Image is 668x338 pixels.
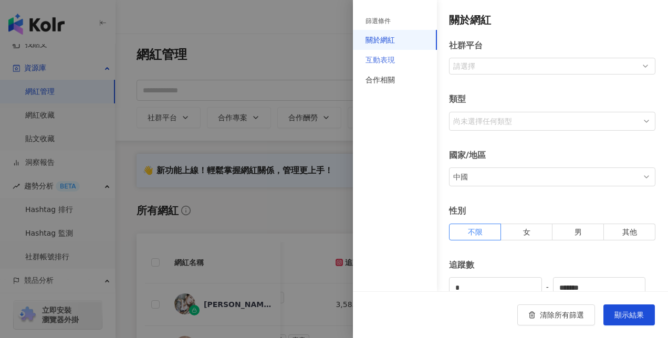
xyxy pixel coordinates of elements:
button: 顯示結果 [603,304,655,325]
span: 男 [575,228,582,236]
div: 合作相關 [366,74,395,86]
span: 不限 [468,228,483,236]
div: 關於網紅 [449,13,655,27]
div: 追蹤數 [449,253,655,277]
div: 國家/地區 [449,143,655,167]
div: 性別 [449,199,655,223]
div: 尚未選擇任何類型 [451,113,640,130]
div: 篩選條件 [366,17,391,26]
span: 女 [523,228,530,236]
span: 其他 [622,228,637,236]
span: - [542,281,553,293]
div: 中國 [451,168,640,185]
div: 類型 [449,87,655,111]
button: 清除所有篩選 [517,304,595,325]
div: 社群平台 [449,34,655,58]
span: 顯示結果 [614,311,644,319]
div: 關於網紅 [366,34,395,46]
div: 互動表現 [366,54,395,66]
span: 清除所有篩選 [540,311,584,319]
